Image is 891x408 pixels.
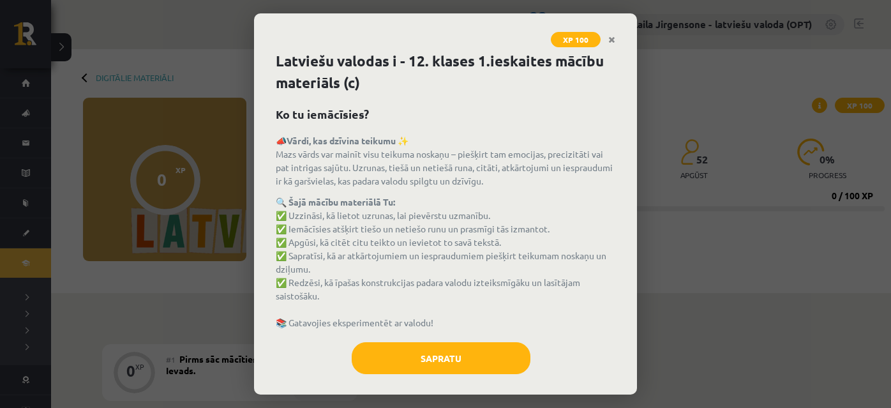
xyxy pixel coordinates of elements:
p: 📣 Mazs vārds var mainīt visu teikuma noskaņu – piešķirt tam emocijas, precizitāti vai pat intriga... [276,134,615,188]
strong: Vārdi, kas dzīvina teikumu ✨ [287,135,408,146]
span: XP 100 [551,32,601,47]
p: ✅ Uzzināsi, kā lietot uzrunas, lai pievērstu uzmanību. ✅ Iemācīsies atšķirt tiešo un netiešo runu... [276,195,615,329]
strong: 🔍 Šajā mācību materiālā Tu: [276,196,395,208]
button: Sapratu [352,342,530,374]
h2: Ko tu iemācīsies? [276,105,615,123]
a: Close [601,27,623,52]
h1: Latviešu valodas i - 12. klases 1.ieskaites mācību materiāls (c) [276,50,615,94]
